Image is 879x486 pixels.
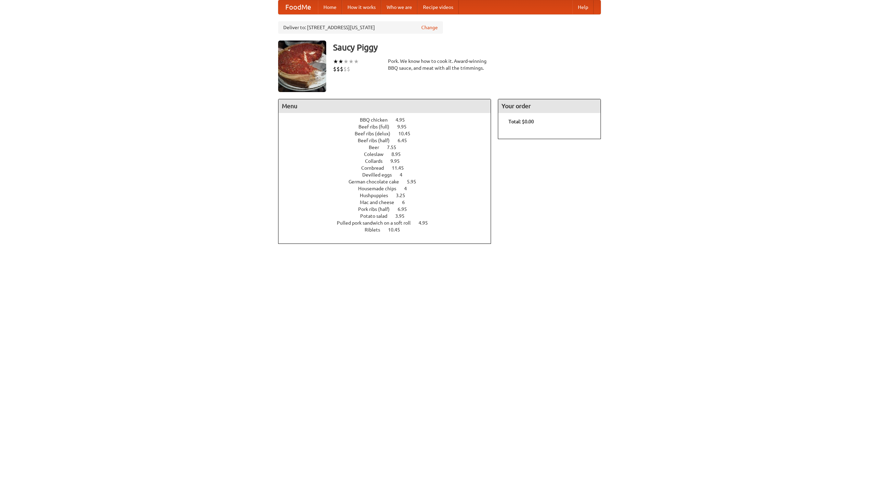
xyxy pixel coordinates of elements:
span: Collards [365,158,389,164]
span: 6.95 [398,206,414,212]
h4: Menu [278,99,491,113]
span: Mac and cheese [360,200,401,205]
span: 10.45 [398,131,417,136]
div: Deliver to: [STREET_ADDRESS][US_STATE] [278,21,443,34]
a: Cornbread 11.45 [361,165,416,171]
span: Beef ribs (delux) [355,131,397,136]
div: Pork. We know how to cook it. Award-winning BBQ sauce, and meat with all the trimmings. [388,58,491,71]
span: Beer [369,145,386,150]
img: angular.jpg [278,41,326,92]
a: Potato salad 3.95 [360,213,417,219]
a: Home [318,0,342,14]
h4: Your order [498,99,601,113]
span: Devilled eggs [362,172,399,178]
span: 4.95 [419,220,435,226]
span: Riblets [365,227,387,233]
a: German chocolate cake 5.95 [349,179,429,184]
li: $ [340,65,343,73]
li: $ [343,65,347,73]
h3: Saucy Piggy [333,41,601,54]
span: 10.45 [388,227,407,233]
a: Coleslaw 8.95 [364,151,413,157]
span: Hushpuppies [360,193,395,198]
a: Beef ribs (half) 6.45 [358,138,420,143]
li: ★ [338,58,343,65]
span: Beef ribs (full) [358,124,396,129]
b: Total: $0.00 [509,119,534,124]
span: BBQ chicken [360,117,395,123]
a: Change [421,24,438,31]
span: Pulled pork sandwich on a soft roll [337,220,418,226]
span: 11.45 [392,165,411,171]
a: FoodMe [278,0,318,14]
span: 5.95 [407,179,423,184]
a: Beef ribs (delux) 10.45 [355,131,423,136]
span: 7.55 [387,145,403,150]
span: Housemade chips [358,186,403,191]
a: BBQ chicken 4.95 [360,117,418,123]
span: 9.95 [390,158,407,164]
span: 6 [402,200,412,205]
a: Hushpuppies 3.25 [360,193,418,198]
a: Mac and cheese 6 [360,200,418,205]
span: 4 [404,186,414,191]
span: 6.45 [398,138,414,143]
a: Recipe videos [418,0,459,14]
span: Beef ribs (half) [358,138,397,143]
li: ★ [333,58,338,65]
a: Help [572,0,594,14]
a: Riblets 10.45 [365,227,413,233]
li: $ [333,65,336,73]
a: Collards 9.95 [365,158,412,164]
li: ★ [343,58,349,65]
span: 4 [400,172,409,178]
span: Pork ribs (half) [358,206,397,212]
a: Beef ribs (full) 9.95 [358,124,419,129]
a: Pulled pork sandwich on a soft roll 4.95 [337,220,441,226]
li: $ [347,65,350,73]
a: Who we are [381,0,418,14]
span: 3.25 [396,193,412,198]
span: 8.95 [391,151,408,157]
a: Devilled eggs 4 [362,172,415,178]
span: Cornbread [361,165,391,171]
span: Potato salad [360,213,394,219]
li: ★ [349,58,354,65]
a: Beer 7.55 [369,145,409,150]
a: Housemade chips 4 [358,186,420,191]
span: 4.95 [396,117,412,123]
li: ★ [354,58,359,65]
span: 3.95 [395,213,411,219]
a: How it works [342,0,381,14]
li: $ [336,65,340,73]
span: German chocolate cake [349,179,406,184]
span: 9.95 [397,124,413,129]
span: Coleslaw [364,151,390,157]
a: Pork ribs (half) 6.95 [358,206,420,212]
